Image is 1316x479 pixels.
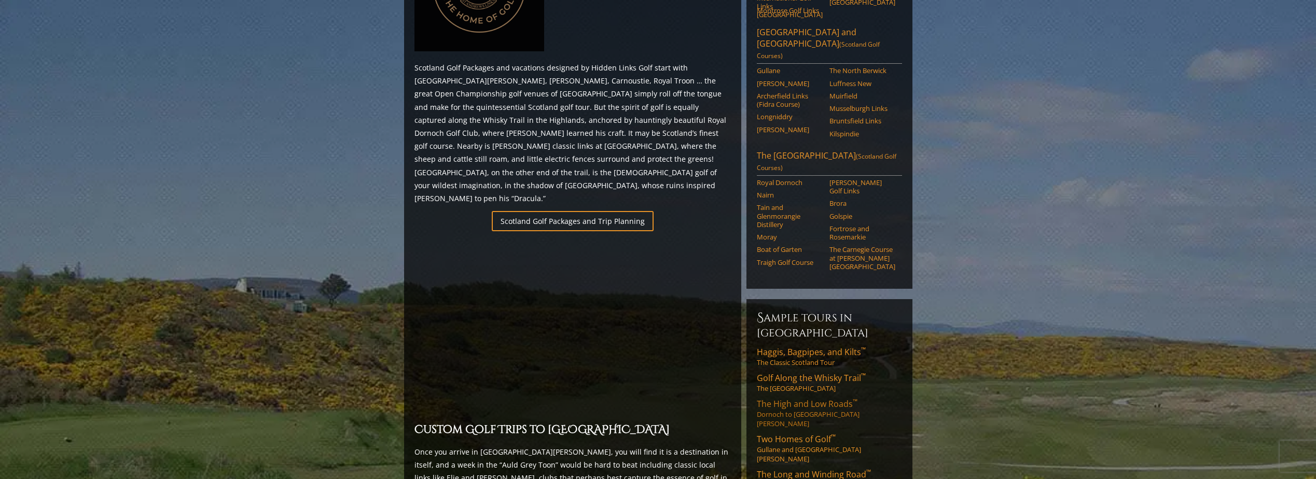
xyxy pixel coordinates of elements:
[757,152,896,172] span: (Scotland Golf Courses)
[861,345,866,354] sup: ™
[757,372,902,393] a: Golf Along the Whisky Trail™The [GEOGRAPHIC_DATA]
[829,66,895,75] a: The North Berwick
[757,372,866,384] span: Golf Along the Whisky Trail
[757,191,823,199] a: Nairn
[757,6,823,15] a: Montrose Golf Links
[757,125,823,134] a: [PERSON_NAME]
[757,346,902,367] a: Haggis, Bagpipes, and Kilts™The Classic Scotland Tour
[757,92,823,109] a: Archerfield Links (Fidra Course)
[414,61,731,205] p: Scotland Golf Packages and vacations designed by Hidden Links Golf start with [GEOGRAPHIC_DATA][P...
[831,432,836,441] sup: ™
[829,92,895,100] a: Muirfield
[829,178,895,195] a: [PERSON_NAME] Golf Links
[757,346,866,358] span: Haggis, Bagpipes, and Kilts
[866,468,871,476] sup: ™
[757,233,823,241] a: Moray
[492,211,654,231] a: Scotland Golf Packages and Trip Planning
[829,117,895,125] a: Bruntsfield Links
[757,203,823,229] a: Tain and Glenmorangie Distillery
[757,398,902,428] a: The High and Low Roads™Dornoch to [GEOGRAPHIC_DATA][PERSON_NAME]
[757,258,823,266] a: Traigh Golf Course
[829,224,895,242] a: Fortrose and Rosemarkie
[414,421,731,439] h2: Custom Golf Trips to [GEOGRAPHIC_DATA]
[757,79,823,88] a: [PERSON_NAME]
[757,66,823,75] a: Gullane
[829,199,895,207] a: Brora
[861,371,866,380] sup: ™
[757,398,857,410] span: The High and Low Roads
[757,178,823,187] a: Royal Dornoch
[829,130,895,138] a: Kilspindie
[829,212,895,220] a: Golspie
[757,26,902,64] a: [GEOGRAPHIC_DATA] and [GEOGRAPHIC_DATA](Scotland Golf Courses)
[757,245,823,253] a: Boat of Garten
[757,309,902,340] h6: Sample Tours in [GEOGRAPHIC_DATA]
[757,433,836,445] span: Two Homes of Golf
[414,237,731,415] iframe: Sir-Nick-favorite-Open-Rota-Venues
[829,245,895,271] a: The Carnegie Course at [PERSON_NAME][GEOGRAPHIC_DATA]
[829,79,895,88] a: Luffness New
[757,112,823,121] a: Longniddry
[853,397,857,406] sup: ™
[757,150,902,176] a: The [GEOGRAPHIC_DATA](Scotland Golf Courses)
[829,104,895,112] a: Musselburgh Links
[757,433,902,463] a: Two Homes of Golf™Gullane and [GEOGRAPHIC_DATA][PERSON_NAME]
[757,40,880,60] span: (Scotland Golf Courses)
